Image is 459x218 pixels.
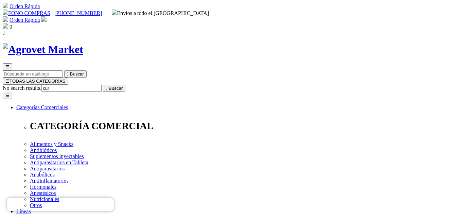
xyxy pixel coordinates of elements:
i:  [67,71,69,77]
a: Antiparasitarios en Tableta [30,160,88,165]
a: Nutricionales [30,196,59,202]
i:  [106,86,107,91]
img: Agrovet Market [3,43,83,56]
img: delivery-truck.svg [112,10,117,15]
a: [PHONE_NUMBER] [54,10,102,16]
a: Antiparasitarios [30,166,65,171]
a: Antibióticos [30,147,57,153]
button: ☰TODAS LAS CATEGORÍAS [3,78,68,85]
button: ☰ [3,92,12,99]
img: shopping-cart.svg [3,16,8,22]
img: shopping-bag.svg [3,23,8,29]
a: Hormonales [30,184,56,190]
span: Envíos a todo el [GEOGRAPHIC_DATA] [112,10,209,16]
img: shopping-cart.svg [3,3,8,8]
iframe: Brevo live chat [7,198,114,211]
a: Suplementos inyectables [30,153,84,159]
input: Buscar [41,85,102,92]
span: Buscar [109,86,123,91]
a: Anestésicos [30,190,56,196]
a: Acceda a su cuenta de cliente [41,17,47,23]
a: FONO COMPRAS [3,10,50,16]
a: Orden Rápida [10,17,40,23]
a: Anabólicos [30,172,55,178]
a: Categorías Comerciales [16,104,68,110]
span: Buscar [70,71,84,77]
span: No search results. [3,85,41,91]
img: user.svg [41,16,47,22]
a: Orden Rápida [10,3,40,9]
img: phone.svg [3,10,8,15]
input: Buscar [3,70,63,78]
button:  Buscar [64,70,87,78]
i:  [3,30,5,36]
p: CATEGORÍA COMERCIAL [30,120,456,132]
span: ☰ [5,64,10,69]
span: 0 [10,24,12,30]
button: ☰ [3,63,12,70]
a: Alimentos y Snacks [30,141,73,147]
span: ☰ [5,79,10,84]
button:  Buscar [103,85,125,92]
a: Líneas [16,208,31,214]
a: Antiinflamatorios [30,178,69,184]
